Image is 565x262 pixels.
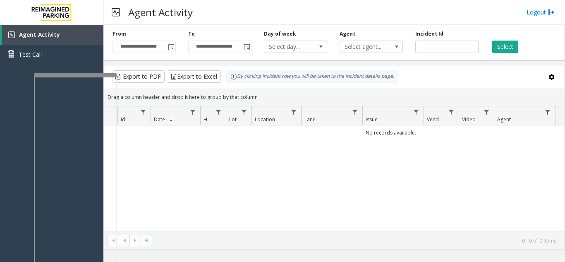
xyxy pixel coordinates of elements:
[113,70,165,83] button: Export to PDF
[340,30,355,38] label: Agent
[411,106,422,118] a: Issue Filter Menu
[242,41,251,53] span: Toggle popup
[2,25,103,45] a: Agent Activity
[138,106,149,118] a: Id Filter Menu
[481,106,492,118] a: Video Filter Menu
[187,106,199,118] a: Date Filter Menu
[527,8,555,17] a: Logout
[230,73,237,80] img: infoIcon.svg
[113,30,126,38] label: From
[104,106,565,231] div: Data table
[264,30,296,38] label: Day of week
[427,116,439,123] span: Vend
[366,116,378,123] span: Issue
[104,90,565,104] div: Drag a column header and drop it here to group by that column
[462,116,476,123] span: Video
[497,116,511,123] span: Agent
[255,116,275,123] span: Location
[154,116,165,123] span: Date
[112,2,120,22] img: pageIcon
[239,106,250,118] a: Lot Filter Menu
[548,8,555,17] img: logout
[264,41,314,53] span: Select day...
[19,31,60,38] span: Agent Activity
[492,41,518,53] button: Select
[350,106,361,118] a: Lane Filter Menu
[340,41,390,53] span: Select agent...
[8,31,15,38] img: 'icon'
[226,70,398,83] div: By clicking Incident row you will be taken to the incident details page.
[542,106,553,118] a: Agent Filter Menu
[229,116,237,123] span: Lot
[203,116,207,123] span: H
[124,2,197,22] h3: Agent Activity
[19,50,42,59] span: Test Call
[166,41,175,53] span: Toggle popup
[288,106,299,118] a: Location Filter Menu
[304,116,316,123] span: Lane
[168,116,175,123] span: Sortable
[157,237,556,244] kendo-pager-info: 0 - 0 of 0 items
[446,106,457,118] a: Vend Filter Menu
[121,116,125,123] span: Id
[188,30,195,38] label: To
[167,70,221,83] button: Export to Excel
[415,30,443,38] label: Incident Id
[213,106,224,118] a: H Filter Menu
